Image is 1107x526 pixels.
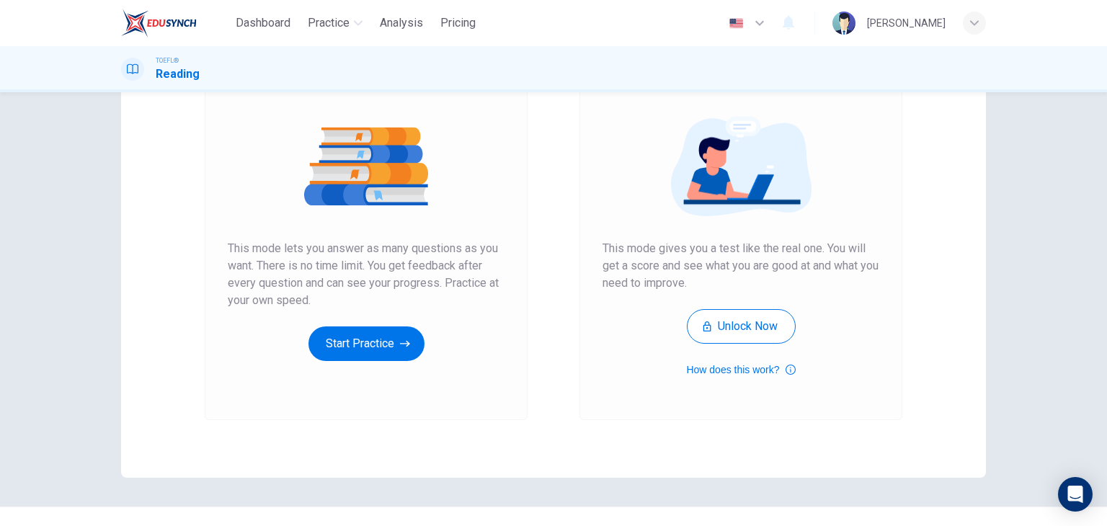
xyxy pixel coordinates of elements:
button: Dashboard [230,10,296,36]
img: Profile picture [832,12,855,35]
button: Start Practice [308,326,424,361]
span: This mode lets you answer as many questions as you want. There is no time limit. You get feedback... [228,240,504,309]
button: Analysis [374,10,429,36]
a: EduSynch logo [121,9,230,37]
div: Open Intercom Messenger [1058,477,1093,512]
span: Analysis [380,14,423,32]
img: EduSynch logo [121,9,197,37]
div: [PERSON_NAME] [867,14,946,32]
span: TOEFL® [156,55,179,66]
img: en [727,18,745,29]
span: This mode gives you a test like the real one. You will get a score and see what you are good at a... [603,240,879,292]
button: Pricing [435,10,481,36]
button: How does this work? [686,361,795,378]
h1: Reading [156,66,200,83]
span: Pricing [440,14,476,32]
button: Unlock Now [687,309,796,344]
span: Practice [308,14,350,32]
span: Dashboard [236,14,290,32]
button: Practice [302,10,368,36]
